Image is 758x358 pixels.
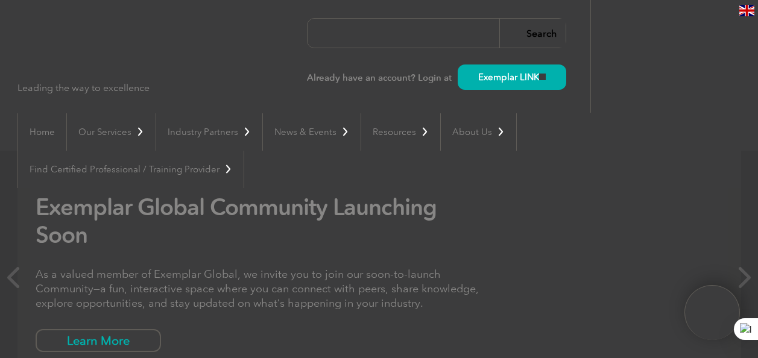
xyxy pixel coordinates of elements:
[156,113,262,151] a: Industry Partners
[67,113,156,151] a: Our Services
[36,267,488,310] p: As a valued member of Exemplar Global, we invite you to join our soon-to-launch Community—a fun, ...
[361,113,440,151] a: Resources
[499,19,566,48] input: Search
[539,74,546,80] img: svg+xml;nitro-empty-id=MzYwOjIzMg==-1;base64,PHN2ZyB2aWV3Qm94PSIwIDAgMTEgMTEiIHdpZHRoPSIxMSIgaGVp...
[458,64,566,90] a: Exemplar LINK
[18,113,66,151] a: Home
[697,298,727,328] img: svg+xml;nitro-empty-id=MTc5NzoxMTY=-1;base64,PHN2ZyB2aWV3Qm94PSIwIDAgNDAwIDQwMCIgd2lkdGg9IjQwMCIg...
[307,71,566,86] h3: Already have an account? Login at
[441,113,516,151] a: About Us
[263,113,361,151] a: News & Events
[36,329,161,352] a: Learn More
[18,151,244,188] a: Find Certified Professional / Training Provider
[17,81,150,95] p: Leading the way to excellence
[739,5,754,16] img: en
[36,193,488,249] h2: Exemplar Global Community Launching Soon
